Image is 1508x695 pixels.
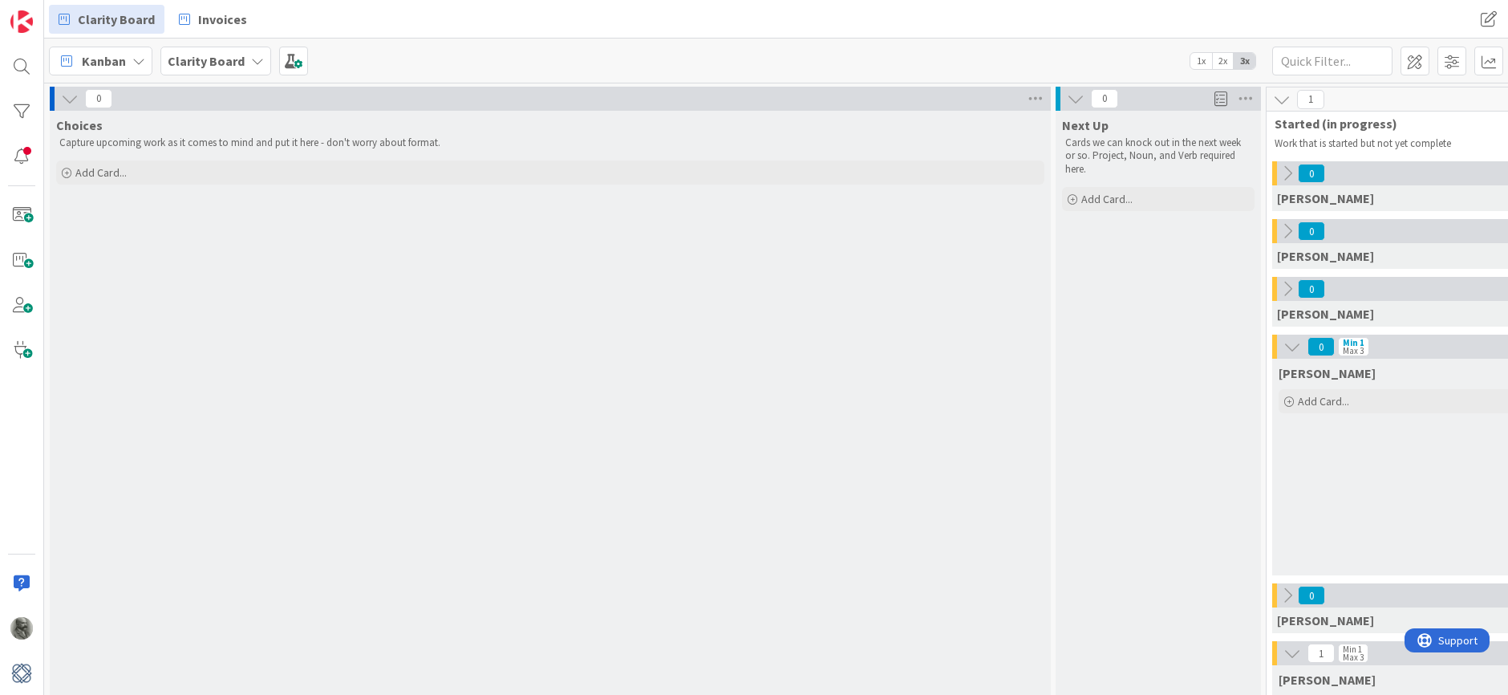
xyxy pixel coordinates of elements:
[10,662,33,685] img: avatar
[1062,117,1109,133] span: Next Up
[56,117,103,133] span: Choices
[1298,394,1349,408] span: Add Card...
[10,10,33,33] img: Visit kanbanzone.com
[1298,164,1325,183] span: 0
[1081,192,1133,206] span: Add Card...
[1091,89,1118,108] span: 0
[1277,248,1374,264] span: Lisa T.
[1298,222,1325,241] span: 0
[1297,90,1324,109] span: 1
[1343,653,1364,661] div: Max 3
[1277,306,1374,322] span: Lisa K.
[198,10,247,29] span: Invoices
[59,136,1041,149] p: Capture upcoming work as it comes to mind and put it here - don't worry about format.
[1065,136,1251,176] p: Cards we can knock out in the next week or so. Project, Noun, and Verb required here.
[1234,53,1255,69] span: 3x
[1212,53,1234,69] span: 2x
[1307,337,1335,356] span: 0
[1190,53,1212,69] span: 1x
[1279,672,1376,688] span: Philip
[1307,644,1335,663] span: 1
[1272,47,1392,75] input: Quick Filter...
[1343,645,1362,653] div: Min 1
[1277,612,1374,628] span: Walter
[82,51,126,71] span: Kanban
[1279,365,1376,381] span: Hannah
[1298,279,1325,299] span: 0
[169,5,257,34] a: Invoices
[168,53,245,69] b: Clarity Board
[85,89,112,108] span: 0
[78,10,155,29] span: Clarity Board
[1277,190,1374,206] span: Gina
[1343,347,1364,355] div: Max 3
[1298,586,1325,605] span: 0
[34,2,73,22] span: Support
[49,5,164,34] a: Clarity Board
[1343,339,1364,347] div: Min 1
[75,165,127,180] span: Add Card...
[10,617,33,640] img: PA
